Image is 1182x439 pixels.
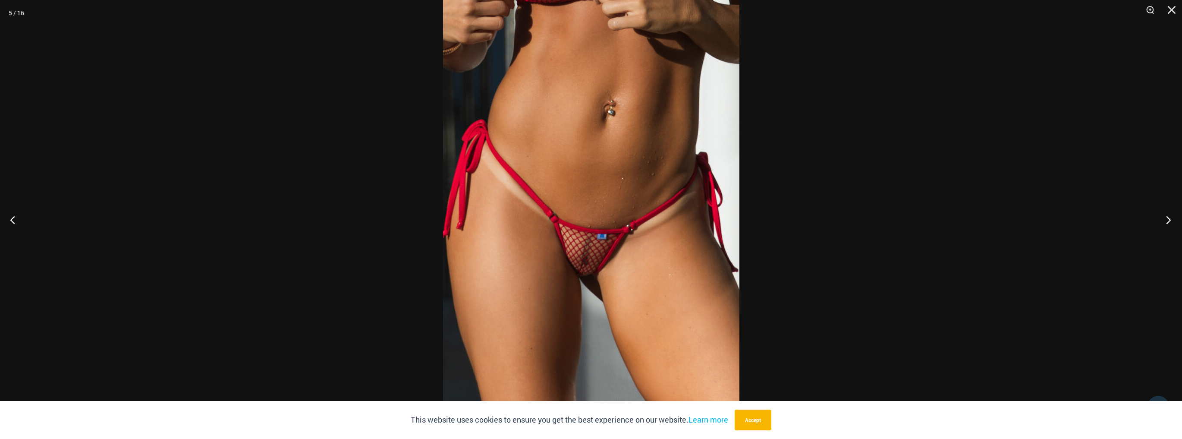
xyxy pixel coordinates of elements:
[735,410,771,430] button: Accept
[9,6,24,19] div: 5 / 16
[688,414,728,425] a: Learn more
[1150,198,1182,241] button: Next
[411,414,728,426] p: This website uses cookies to ensure you get the best experience on our website.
